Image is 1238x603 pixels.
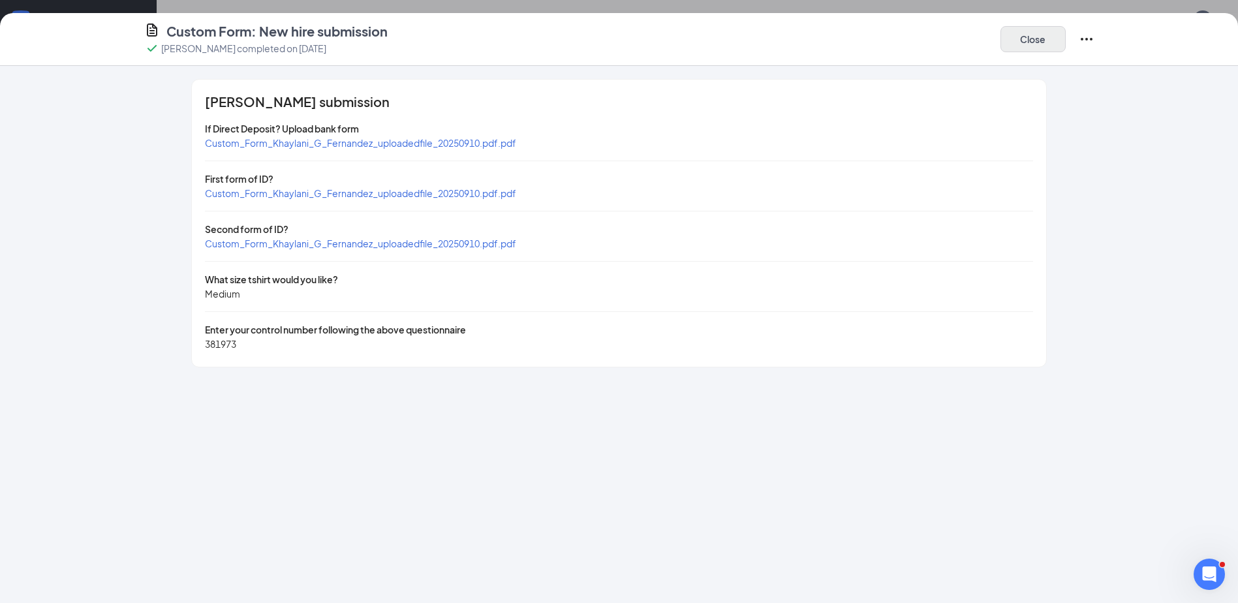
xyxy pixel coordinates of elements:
span: First form of ID? [205,173,273,185]
a: Custom_Form_Khaylani_G_Fernandez_uploadedfile_20250910.pdf.pdf [205,137,516,149]
iframe: Intercom live chat [1194,559,1225,590]
svg: Ellipses [1079,31,1094,47]
a: Custom_Form_Khaylani_G_Fernandez_uploadedfile_20250910.pdf.pdf [205,187,516,199]
span: Second form of ID? [205,223,288,235]
span: If Direct Deposit? Upload bank form [205,123,359,134]
a: Custom_Form_Khaylani_G_Fernandez_uploadedfile_20250910.pdf.pdf [205,238,516,249]
p: [PERSON_NAME] completed on [DATE] [161,42,326,55]
span: Medium [205,288,240,300]
span: [PERSON_NAME] submission [205,95,390,108]
span: Enter your control number following the above questionnaire [205,324,466,335]
svg: CustomFormIcon [144,22,160,38]
svg: Checkmark [144,40,160,56]
h4: Custom Form: New hire submission [166,22,388,40]
button: Close [1000,26,1066,52]
span: 381973 [205,338,236,350]
span: What size tshirt would you like? [205,273,338,285]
